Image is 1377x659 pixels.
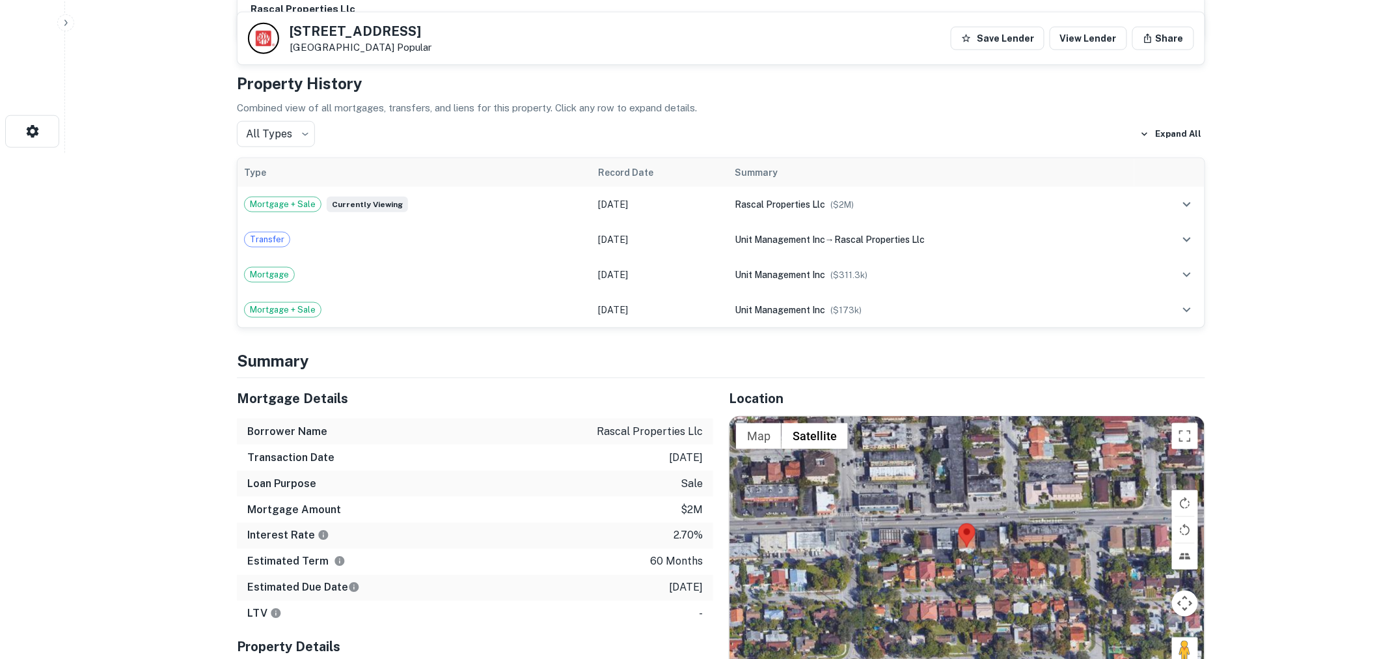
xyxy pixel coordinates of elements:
th: Record Date [592,158,728,187]
h5: [STREET_ADDRESS] [290,25,431,38]
h6: LTV [247,606,282,622]
button: Save Lender [951,27,1044,50]
span: rascal properties llc [834,234,925,245]
p: [DATE] [669,450,703,466]
button: Share [1132,27,1194,50]
a: Popular [397,42,431,53]
button: expand row [1176,229,1198,251]
button: Show street map [736,423,782,449]
h6: Loan Purpose [247,476,316,492]
button: expand row [1176,264,1198,286]
svg: Term is based on a standard schedule for this type of loan. [334,555,346,567]
h6: rascal properties llc [251,2,355,17]
span: rascal properties llc [735,199,825,210]
span: ($ 173k ) [830,305,862,315]
div: → [735,232,1128,247]
p: [GEOGRAPHIC_DATA] [290,42,431,53]
span: Mortgage + Sale [245,198,321,211]
svg: The interest rates displayed on the website are for informational purposes only and may be report... [318,529,329,541]
button: Rotate map clockwise [1172,490,1198,516]
span: unit management inc [735,305,825,315]
span: Mortgage + Sale [245,303,321,316]
h6: Borrower Name [247,424,327,440]
p: - [699,606,703,622]
a: View Lender [1050,27,1127,50]
h6: Interest Rate [247,528,329,544]
button: Expand All [1137,124,1205,144]
button: Map camera controls [1172,591,1198,617]
th: Type [238,158,592,187]
span: Transfer [245,233,290,246]
h4: Summary [237,349,1205,372]
svg: Estimate is based on a standard schedule for this type of loan. [348,582,360,593]
h5: Location [729,389,1205,408]
h6: Estimated Due Date [247,580,360,596]
span: Currently viewing [327,197,408,212]
p: Combined view of all mortgages, transfers, and liens for this property. Click any row to expand d... [237,100,1205,116]
button: expand row [1176,193,1198,216]
p: 60 months [650,554,703,570]
td: [DATE] [592,222,728,257]
div: All Types [237,121,315,147]
span: Mortgage [245,268,294,281]
h6: Mortgage Amount [247,502,341,518]
span: unit management inc [735,234,825,245]
p: 2.70% [674,528,703,544]
h6: Estimated Term [247,554,346,570]
td: [DATE] [592,187,728,222]
iframe: Chat Widget [1312,555,1377,617]
td: [DATE] [592,257,728,292]
button: expand row [1176,299,1198,321]
button: Show satellite imagery [782,423,848,449]
p: [DATE] [669,580,703,596]
h5: Mortgage Details [237,389,713,408]
span: ($ 311.3k ) [830,270,867,280]
svg: LTVs displayed on the website are for informational purposes only and may be reported incorrectly... [270,608,282,619]
th: Summary [728,158,1134,187]
td: [DATE] [592,292,728,328]
button: Tilt map [1172,544,1198,570]
h6: Transaction Date [247,450,334,466]
h5: Property Details [237,638,713,657]
span: ($ 2M ) [830,200,854,210]
p: $2m [681,502,703,518]
span: unit management inc [735,270,825,280]
p: sale [681,476,703,492]
button: Toggle fullscreen view [1172,423,1198,449]
button: Rotate map counterclockwise [1172,517,1198,543]
p: rascal properties llc [597,424,703,440]
h4: Property History [237,72,1205,95]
